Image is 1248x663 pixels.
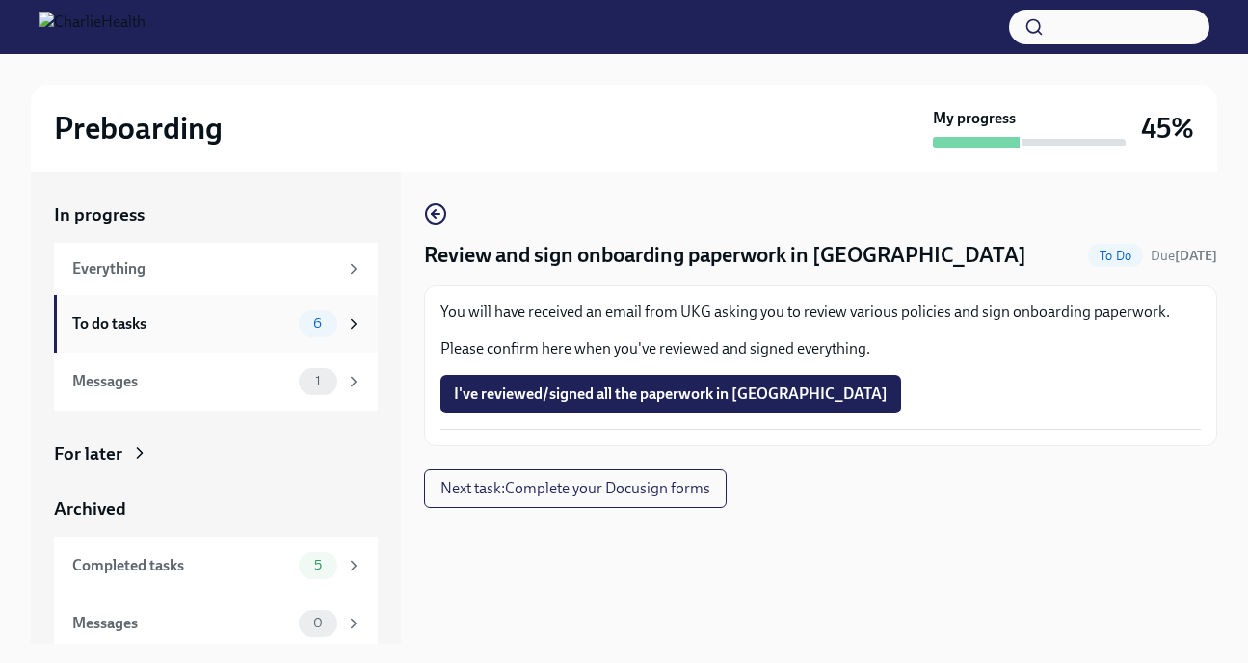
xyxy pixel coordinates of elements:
p: You will have received an email from UKG asking you to review various policies and sign onboardin... [440,302,1201,323]
div: To do tasks [72,313,291,334]
a: Archived [54,496,378,521]
strong: My progress [933,108,1016,129]
strong: [DATE] [1175,248,1217,264]
a: Messages1 [54,353,378,411]
p: Please confirm here when you've reviewed and signed everything. [440,338,1201,359]
span: I've reviewed/signed all the paperwork in [GEOGRAPHIC_DATA] [454,385,888,404]
span: 5 [303,558,333,572]
span: August 15th, 2025 07:00 [1151,247,1217,265]
img: CharlieHealth [39,12,146,42]
h4: Review and sign onboarding paperwork in [GEOGRAPHIC_DATA] [424,241,1026,270]
span: 6 [302,316,333,331]
span: Due [1151,248,1217,264]
a: Completed tasks5 [54,537,378,595]
a: Messages0 [54,595,378,652]
div: Everything [72,258,337,279]
button: I've reviewed/signed all the paperwork in [GEOGRAPHIC_DATA] [440,375,901,413]
div: For later [54,441,122,466]
button: Next task:Complete your Docusign forms [424,469,727,508]
span: 1 [304,374,332,388]
a: Everything [54,243,378,295]
div: Messages [72,371,291,392]
span: To Do [1088,249,1143,263]
a: To do tasks6 [54,295,378,353]
h2: Preboarding [54,109,223,147]
div: Messages [72,613,291,634]
h3: 45% [1141,111,1194,146]
span: Next task : Complete your Docusign forms [440,479,710,498]
a: In progress [54,202,378,227]
a: For later [54,441,378,466]
div: Completed tasks [72,555,291,576]
span: 0 [302,616,334,630]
